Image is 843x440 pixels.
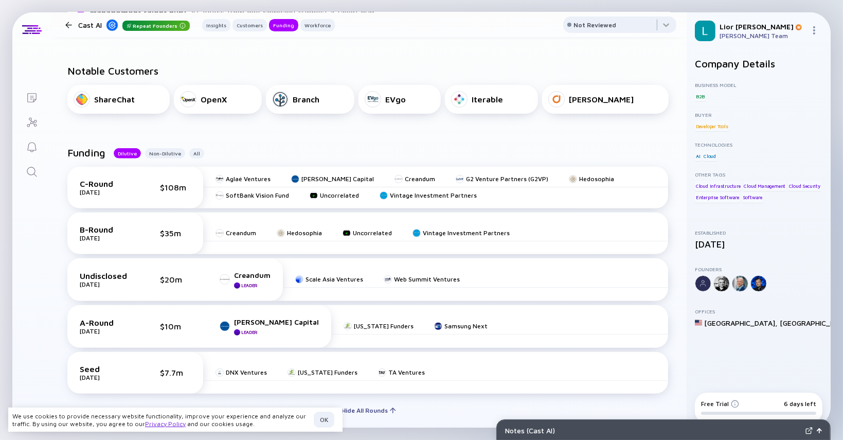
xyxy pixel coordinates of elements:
[216,191,289,199] a: SoftBank Vision Fund
[380,191,477,199] a: Vintage Investment Partners
[810,26,818,34] img: Menu
[388,368,425,376] div: TA Ventures
[80,179,131,188] div: C-Round
[291,175,374,183] a: [PERSON_NAME] Capital
[335,402,402,418] div: Hide All Rounds
[788,181,821,191] div: Cloud Security
[344,322,414,330] a: [US_STATE] Funders
[216,368,267,376] a: DNX Ventures
[695,319,702,326] img: United States Flag
[703,151,717,161] div: Cloud
[695,151,702,161] div: AI
[241,283,258,288] div: Leader
[385,95,406,104] div: EVgo
[695,266,822,272] div: Founders
[466,175,548,183] div: G2 Venture Partners (G2VP)
[80,225,131,234] div: B-Round
[300,19,335,31] button: Workforce
[695,82,822,88] div: Business Model
[277,229,322,237] a: Hedosophia
[67,85,170,114] a: ShareChat
[472,95,503,104] div: Iterable
[12,134,51,159] a: Reminders
[226,229,256,237] div: Creandum
[390,191,477,199] div: Vintage Investment Partners
[306,275,363,283] div: Scale Asia Ventures
[695,91,706,101] div: B2B
[695,181,742,191] div: Cloud Infrastructure
[444,322,488,330] div: Samsung Next
[314,412,334,428] button: OK
[412,229,510,237] a: Vintage Investment Partners
[720,32,806,40] div: [PERSON_NAME] Team
[505,426,801,435] div: Notes ( Cast AI )
[67,147,105,159] h2: Funding
[293,95,319,104] div: Branch
[201,95,227,104] div: OpenX
[695,230,822,236] div: Established
[269,19,298,31] button: Funding
[80,374,131,381] div: [DATE]
[80,234,131,242] div: [DATE]
[695,142,822,148] div: Technologies
[80,327,131,335] div: [DATE]
[720,22,806,31] div: Lior [PERSON_NAME]
[12,109,51,134] a: Investor Map
[378,368,425,376] a: TA Ventures
[189,148,204,159] button: All
[12,412,310,428] div: We use cookies to provide necessary website functionality, improve your experience and analyze ou...
[704,319,778,327] div: [GEOGRAPHIC_DATA] ,
[80,318,131,327] div: A-Round
[232,20,267,30] div: Customers
[241,329,258,335] div: Leader
[784,400,816,408] div: 6 days left
[310,191,359,199] a: Uncorrelated
[295,275,363,283] a: Scale Asia Ventures
[695,58,822,69] h2: Company Details
[695,21,715,41] img: Lior Profile Picture
[445,85,538,114] a: Iterable
[573,21,616,29] div: Not Reviewed
[569,175,614,183] a: Hedosophia
[80,271,131,280] div: Undisclosed
[343,229,392,237] a: Uncorrelated
[456,175,548,183] a: G2 Venture Partners (G2VP)
[358,85,441,114] a: EVgo
[320,191,359,199] div: Uncorrelated
[80,364,131,374] div: Seed
[805,427,813,434] img: Expand Notes
[579,175,614,183] div: Hedosophia
[202,19,230,31] button: Insights
[234,271,271,279] div: Creandum
[67,65,670,77] h2: Notable Customers
[216,175,271,183] a: Aglaé Ventures
[216,229,256,237] a: Creandum
[695,308,822,314] div: Offices
[232,19,267,31] button: Customers
[542,85,669,114] a: [PERSON_NAME]
[160,275,191,284] div: $20m
[202,20,230,30] div: Insights
[226,368,267,376] div: DNX Ventures
[695,112,822,118] div: Buyer
[817,428,822,433] img: Open Notes
[742,192,763,203] div: Software
[695,171,822,178] div: Other Tags
[114,148,141,159] button: Dilutive
[384,275,460,283] a: Web Summit Ventures
[434,322,488,330] a: Samsung Next
[160,322,191,331] div: $10m
[569,95,634,104] div: [PERSON_NAME]
[160,183,191,192] div: $108m
[80,280,131,288] div: [DATE]
[301,175,374,183] div: [PERSON_NAME] Capital
[335,402,402,419] button: Hide All Rounds
[80,188,131,196] div: [DATE]
[300,20,335,30] div: Workforce
[220,271,271,289] a: CreandumLeader
[122,21,190,31] div: Repeat Founders
[226,175,271,183] div: Aglaé Ventures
